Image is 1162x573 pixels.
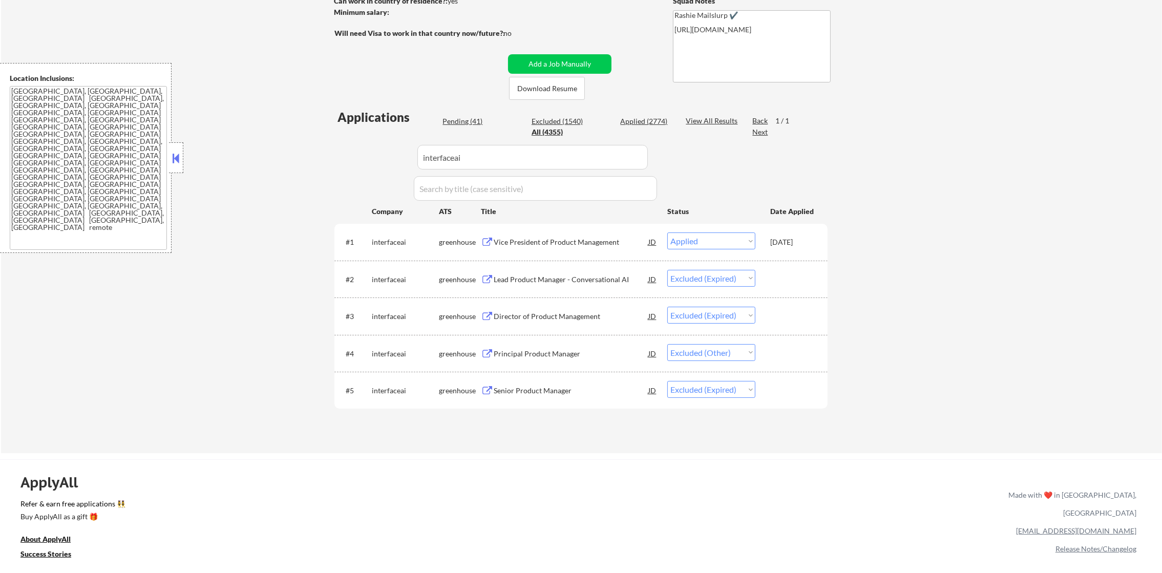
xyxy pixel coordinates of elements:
[481,206,658,217] div: Title
[439,237,481,247] div: greenhouse
[439,206,481,217] div: ATS
[1016,526,1136,535] a: [EMAIL_ADDRESS][DOMAIN_NAME]
[1055,544,1136,553] a: Release Notes/Changelog
[20,513,123,520] div: Buy ApplyAll as a gift 🎁
[337,111,439,123] div: Applications
[372,237,439,247] div: interfaceai
[494,274,648,285] div: Lead Product Manager - Conversational AI
[494,237,648,247] div: Vice President of Product Management
[494,386,648,396] div: Senior Product Manager
[647,381,658,399] div: JD
[439,349,481,359] div: greenhouse
[20,548,85,561] a: Success Stories
[334,8,389,16] strong: Minimum salary:
[372,206,439,217] div: Company
[532,127,583,137] div: All (4355)
[647,307,658,325] div: JD
[770,237,815,247] div: [DATE]
[752,116,769,126] div: Back
[20,500,794,511] a: Refer & earn free applications 👯‍♀️
[647,270,658,288] div: JD
[1004,486,1136,522] div: Made with ❤️ in [GEOGRAPHIC_DATA], [GEOGRAPHIC_DATA]
[532,116,583,126] div: Excluded (1540)
[442,116,494,126] div: Pending (41)
[620,116,671,126] div: Applied (2774)
[20,535,71,543] u: About ApplyAll
[494,311,648,322] div: Director of Product Management
[20,474,90,491] div: ApplyAll
[346,311,364,322] div: #3
[439,311,481,322] div: greenhouse
[20,534,85,546] a: About ApplyAll
[346,274,364,285] div: #2
[752,127,769,137] div: Next
[20,549,71,558] u: Success Stories
[686,116,741,126] div: View All Results
[647,232,658,251] div: JD
[10,73,167,83] div: Location Inclusions:
[439,386,481,396] div: greenhouse
[503,28,533,38] div: no
[372,274,439,285] div: interfaceai
[414,176,657,201] input: Search by title (case sensitive)
[20,511,123,524] a: Buy ApplyAll as a gift 🎁
[667,202,755,220] div: Status
[775,116,799,126] div: 1 / 1
[509,77,585,100] button: Download Resume
[770,206,815,217] div: Date Applied
[372,386,439,396] div: interfaceai
[334,29,505,37] strong: Will need Visa to work in that country now/future?:
[346,349,364,359] div: #4
[494,349,648,359] div: Principal Product Manager
[439,274,481,285] div: greenhouse
[647,344,658,363] div: JD
[372,311,439,322] div: interfaceai
[372,349,439,359] div: interfaceai
[346,237,364,247] div: #1
[417,145,648,169] input: Search by company (case sensitive)
[346,386,364,396] div: #5
[508,54,611,74] button: Add a Job Manually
